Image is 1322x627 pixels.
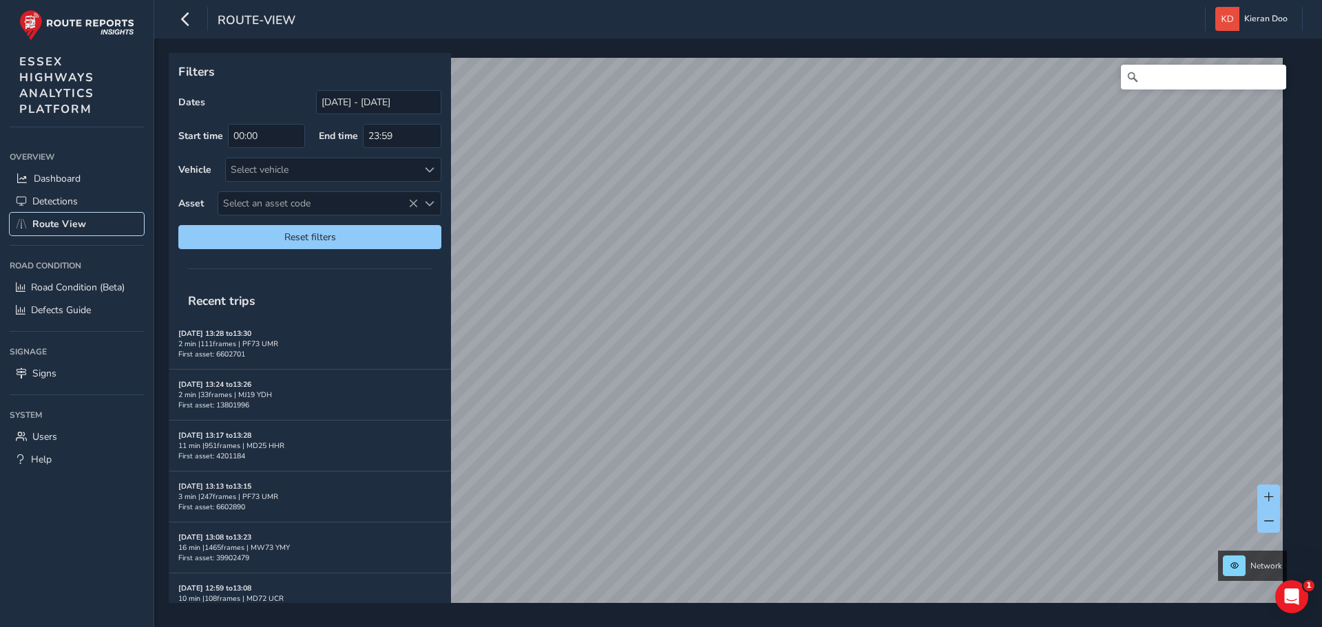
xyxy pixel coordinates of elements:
[189,231,431,244] span: Reset filters
[178,400,249,410] span: First asset: 13801996
[178,481,251,491] strong: [DATE] 13:13 to 13:15
[418,192,441,215] div: Select an asset code
[10,405,144,425] div: System
[178,553,249,563] span: First asset: 39902479
[1215,7,1239,31] img: diamond-layout
[218,12,295,31] span: route-view
[178,339,441,349] div: 2 min | 111 frames | PF73 UMR
[178,225,441,249] button: Reset filters
[32,367,56,380] span: Signs
[32,195,78,208] span: Detections
[174,58,1283,619] canvas: Map
[178,491,441,502] div: 3 min | 247 frames | PF73 UMR
[178,163,211,176] label: Vehicle
[178,502,245,512] span: First asset: 6602890
[319,129,358,142] label: End time
[178,542,441,553] div: 16 min | 1465 frames | MW73 YMY
[178,532,251,542] strong: [DATE] 13:08 to 13:23
[178,390,441,400] div: 2 min | 33 frames | MJ19 YDH
[10,276,144,299] a: Road Condition (Beta)
[1303,580,1314,591] span: 1
[178,593,441,604] div: 10 min | 108 frames | MD72 UCR
[10,213,144,235] a: Route View
[19,10,134,41] img: rr logo
[10,362,144,385] a: Signs
[178,63,441,81] p: Filters
[19,54,94,117] span: ESSEX HIGHWAYS ANALYTICS PLATFORM
[10,341,144,362] div: Signage
[218,192,418,215] span: Select an asset code
[10,147,144,167] div: Overview
[226,158,418,181] div: Select vehicle
[10,167,144,190] a: Dashboard
[10,448,144,471] a: Help
[178,96,205,109] label: Dates
[178,197,204,210] label: Asset
[178,328,251,339] strong: [DATE] 13:28 to 13:30
[10,255,144,276] div: Road Condition
[31,304,91,317] span: Defects Guide
[178,349,245,359] span: First asset: 6602701
[1215,7,1292,31] button: Kieran Doo
[178,583,251,593] strong: [DATE] 12:59 to 13:08
[178,451,245,461] span: First asset: 4201184
[32,217,86,231] span: Route View
[10,190,144,213] a: Detections
[178,283,265,319] span: Recent trips
[1244,7,1288,31] span: Kieran Doo
[31,281,125,294] span: Road Condition (Beta)
[1250,560,1282,571] span: Network
[178,379,251,390] strong: [DATE] 13:24 to 13:26
[32,430,57,443] span: Users
[10,299,144,321] a: Defects Guide
[10,425,144,448] a: Users
[34,172,81,185] span: Dashboard
[31,453,52,466] span: Help
[1275,580,1308,613] iframe: Intercom live chat
[1121,65,1286,89] input: Search
[178,440,441,451] div: 11 min | 951 frames | MD25 HHR
[178,430,251,440] strong: [DATE] 13:17 to 13:28
[178,129,223,142] label: Start time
